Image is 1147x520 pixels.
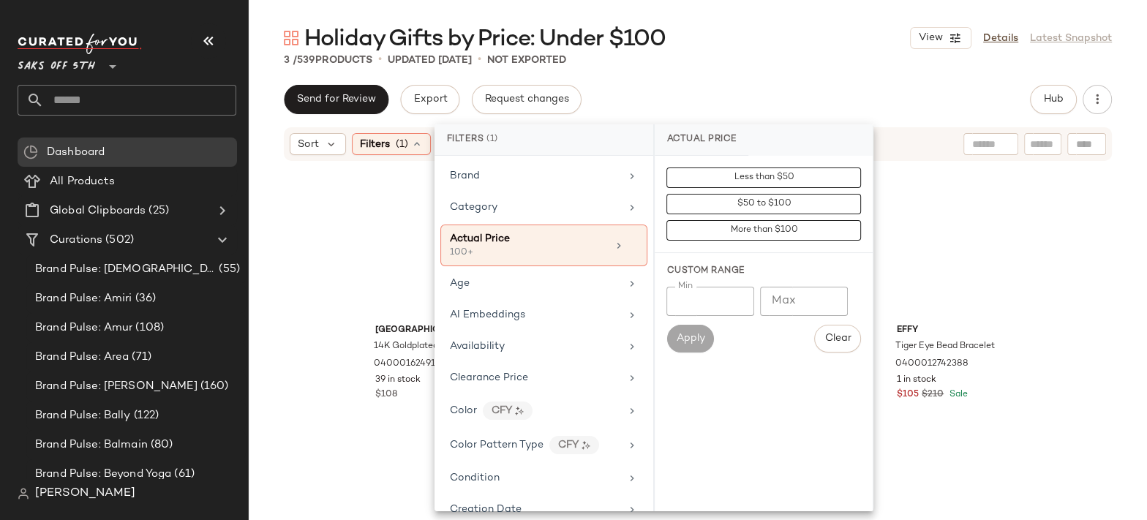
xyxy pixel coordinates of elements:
[129,349,151,366] span: (71)
[450,202,497,213] span: Category
[35,437,148,453] span: Brand Pulse: Balmain
[18,34,142,54] img: cfy_white_logo.C9jOOHJF.svg
[450,440,544,451] span: Color Pattern Type
[284,55,297,66] span: 3 /
[388,53,472,68] p: updated [DATE]
[487,53,566,68] p: Not Exported
[910,27,971,49] button: View
[50,203,146,219] span: Global Clipboards
[450,309,525,320] span: AI Embeddings
[413,94,447,105] span: Export
[198,378,229,395] span: (160)
[918,32,943,44] span: View
[18,488,29,500] img: svg%3e
[297,55,315,66] span: 539
[922,388,944,402] span: $210
[450,405,477,416] span: Color
[897,324,1020,337] span: Effy
[375,388,397,402] span: $108
[897,388,919,402] span: $105
[814,325,861,353] button: Clear
[734,173,794,183] span: Less than $50
[895,340,995,353] span: Tiger Eye Bead Bracelet
[582,441,590,450] img: ai.DGldD1NL.svg
[131,407,159,424] span: (122)
[983,31,1018,46] a: Details
[360,137,390,152] span: Filters
[35,407,131,424] span: Brand Pulse: Bally
[1030,85,1077,114] button: Hub
[35,466,171,483] span: Brand Pulse: Beyond Yoga
[132,290,157,307] span: (36)
[1043,94,1064,105] span: Hub
[378,51,382,69] span: •
[450,341,505,352] span: Availability
[396,137,408,152] span: (1)
[400,85,459,114] button: Export
[216,261,240,278] span: (55)
[35,261,216,278] span: Brand Pulse: [DEMOGRAPHIC_DATA]
[375,324,499,337] span: [GEOGRAPHIC_DATA] Made in [GEOGRAPHIC_DATA]
[666,194,861,214] button: $50 to $100
[284,31,298,45] img: svg%3e
[35,290,132,307] span: Brand Pulse: Amiri
[478,51,481,69] span: •
[655,124,748,156] div: Actual Price
[472,85,582,114] button: Request changes
[897,374,936,387] span: 1 in stock
[737,199,791,209] span: $50 to $100
[304,25,666,54] span: Holiday Gifts by Price: Under $100
[484,94,569,105] span: Request changes
[284,53,372,68] div: Products
[824,333,851,344] span: Clear
[450,246,596,260] div: 100+
[374,358,446,371] span: 0400016249186
[666,265,861,278] div: Custom Range
[450,170,480,181] span: Brand
[146,203,169,219] span: (25)
[47,144,105,161] span: Dashboard
[284,85,388,114] button: Send for Review
[35,320,132,336] span: Brand Pulse: Amur
[148,437,173,453] span: (80)
[35,485,135,502] span: [PERSON_NAME]
[483,402,533,420] div: CFY
[296,94,376,105] span: Send for Review
[450,504,522,515] span: Creation Date
[23,145,38,159] img: svg%3e
[549,436,599,454] div: CFY
[132,320,164,336] span: (108)
[374,340,497,353] span: 14K Goldplated Sterling Silver Bracelet
[666,220,861,241] button: More than $100
[18,50,95,76] span: Saks OFF 5TH
[450,372,528,383] span: Clearance Price
[171,466,195,483] span: (61)
[298,137,319,152] span: Sort
[435,124,653,156] div: Filters
[666,167,861,188] button: Less than $50
[450,472,500,483] span: Condition
[450,233,510,244] span: Actual Price
[450,278,470,289] span: Age
[730,225,798,235] span: More than $100
[947,390,968,399] span: Sale
[375,374,421,387] span: 39 in stock
[50,232,102,249] span: Curations
[50,173,115,190] span: All Products
[895,358,969,371] span: 0400012742388
[35,349,129,366] span: Brand Pulse: Area
[486,133,498,146] span: (1)
[102,232,134,249] span: (502)
[35,378,198,395] span: Brand Pulse: [PERSON_NAME]
[515,407,524,415] img: ai.DGldD1NL.svg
